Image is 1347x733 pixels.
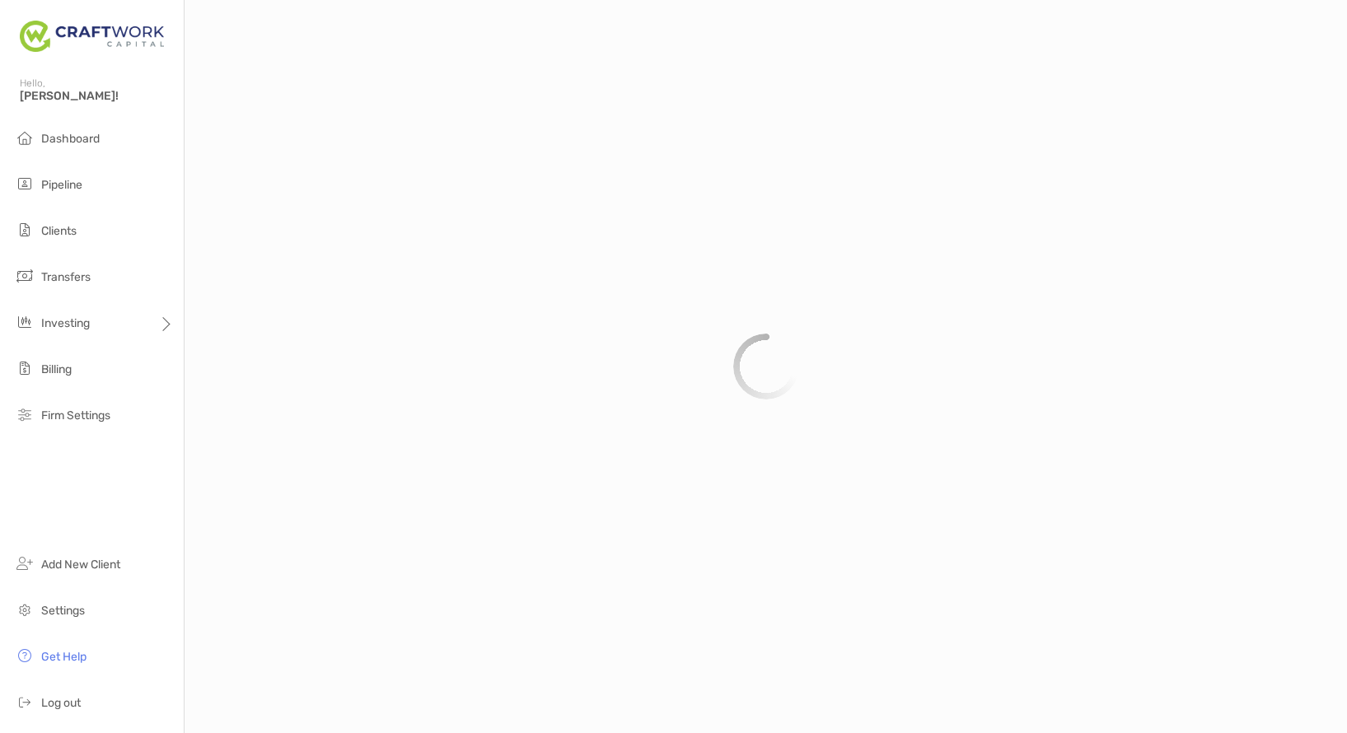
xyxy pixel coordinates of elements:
[15,600,35,619] img: settings icon
[20,89,174,103] span: [PERSON_NAME]!
[15,404,35,424] img: firm-settings icon
[41,270,91,284] span: Transfers
[15,220,35,240] img: clients icon
[15,553,35,573] img: add_new_client icon
[15,128,35,147] img: dashboard icon
[41,316,90,330] span: Investing
[15,692,35,712] img: logout icon
[41,178,82,192] span: Pipeline
[41,604,85,618] span: Settings
[41,224,77,238] span: Clients
[41,362,72,376] span: Billing
[15,646,35,665] img: get-help icon
[20,7,164,66] img: Zoe Logo
[41,409,110,423] span: Firm Settings
[41,650,87,664] span: Get Help
[15,358,35,378] img: billing icon
[15,266,35,286] img: transfers icon
[41,132,100,146] span: Dashboard
[15,174,35,194] img: pipeline icon
[15,312,35,332] img: investing icon
[41,696,81,710] span: Log out
[41,558,120,572] span: Add New Client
